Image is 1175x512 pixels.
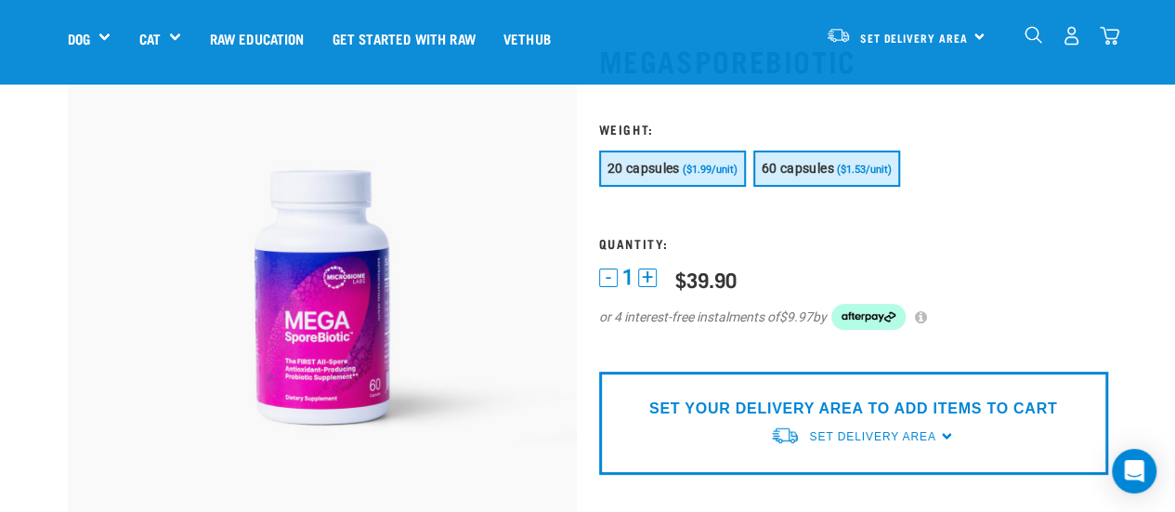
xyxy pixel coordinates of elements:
span: 1 [622,268,633,287]
img: home-icon@2x.png [1100,26,1119,46]
span: 20 capsules [607,161,680,176]
img: van-moving.png [826,27,851,44]
span: 60 capsules [762,161,834,176]
button: - [599,269,618,287]
h3: Quantity: [599,236,1108,250]
span: $9.97 [779,308,813,327]
a: Dog [68,28,90,49]
span: ($1.99/unit) [683,164,738,176]
a: Raw Education [195,1,318,75]
img: Afterpay [831,304,906,330]
img: user.png [1062,26,1081,46]
span: ($1.53/unit) [837,164,892,176]
img: van-moving.png [770,426,800,445]
img: home-icon-1@2x.png [1025,26,1042,44]
div: or 4 interest-free instalments of by [599,304,1108,330]
a: Get started with Raw [319,1,490,75]
button: 20 capsules ($1.99/unit) [599,151,746,187]
h3: Weight: [599,122,1108,136]
div: $39.90 [675,268,737,291]
a: Vethub [490,1,565,75]
span: Set Delivery Area [809,430,935,443]
button: + [638,269,657,287]
span: Set Delivery Area [860,34,968,41]
button: 60 capsules ($1.53/unit) [753,151,900,187]
div: Open Intercom Messenger [1112,449,1156,493]
a: Cat [138,28,160,49]
p: SET YOUR DELIVERY AREA TO ADD ITEMS TO CART [649,398,1057,420]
